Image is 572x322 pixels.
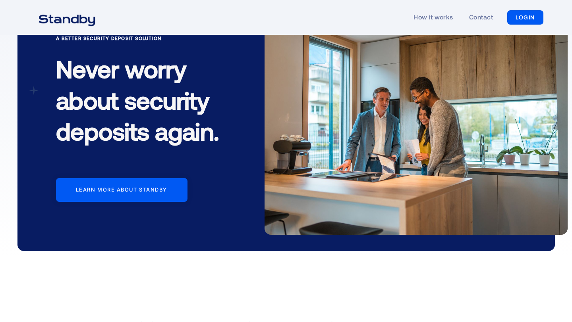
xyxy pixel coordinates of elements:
[56,178,187,202] a: Learn more about standby
[56,47,252,159] h1: Never worry about security deposits again.
[507,10,543,25] a: LOGIN
[56,34,252,42] div: A Better Security Deposit Solution
[76,187,167,193] div: Learn more about standby
[29,10,105,25] a: home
